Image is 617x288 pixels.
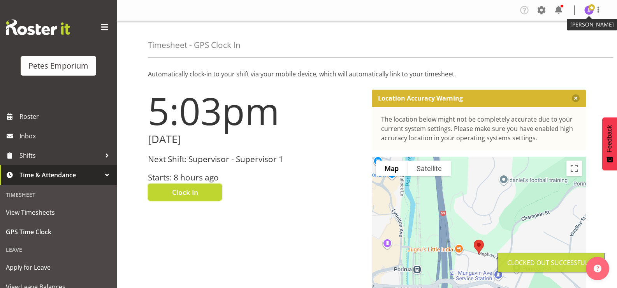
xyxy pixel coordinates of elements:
span: Roster [19,111,113,122]
span: Time & Attendance [19,169,101,181]
a: View Timesheets [2,203,115,222]
div: Petes Emporium [28,60,88,72]
div: The location below might not be completely accurate due to your current system settings. Please m... [381,115,577,143]
button: Show street map [376,161,408,176]
button: Feedback - Show survey [602,117,617,170]
h1: 5:03pm [148,90,362,132]
span: GPS Time Clock [6,226,111,238]
span: Feedback [606,125,613,152]
span: Apply for Leave [6,261,111,273]
p: Location Accuracy Warning [378,94,463,102]
h3: Next Shift: Supervisor - Supervisor 1 [148,155,362,164]
img: help-xxl-2.png [594,265,601,272]
button: Close message [572,94,580,102]
div: Timesheet [2,187,115,203]
span: Inbox [19,130,113,142]
span: Shifts [19,150,101,161]
button: Show satellite imagery [408,161,451,176]
span: View Timesheets [6,207,111,218]
p: Automatically clock-in to your shift via your mobile device, which will automatically link to you... [148,69,586,79]
h4: Timesheet - GPS Clock In [148,41,241,49]
h2: [DATE] [148,133,362,145]
img: Rosterit website logo [6,19,70,35]
div: Clocked out Successfully [507,258,595,267]
span: Clock In [172,187,198,197]
a: GPS Time Clock [2,222,115,242]
div: Leave [2,242,115,258]
h3: Starts: 8 hours ago [148,173,362,182]
img: janelle-jonkers702.jpg [584,5,594,15]
a: Apply for Leave [2,258,115,277]
button: Toggle fullscreen view [566,161,582,176]
button: Clock In [148,184,222,201]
